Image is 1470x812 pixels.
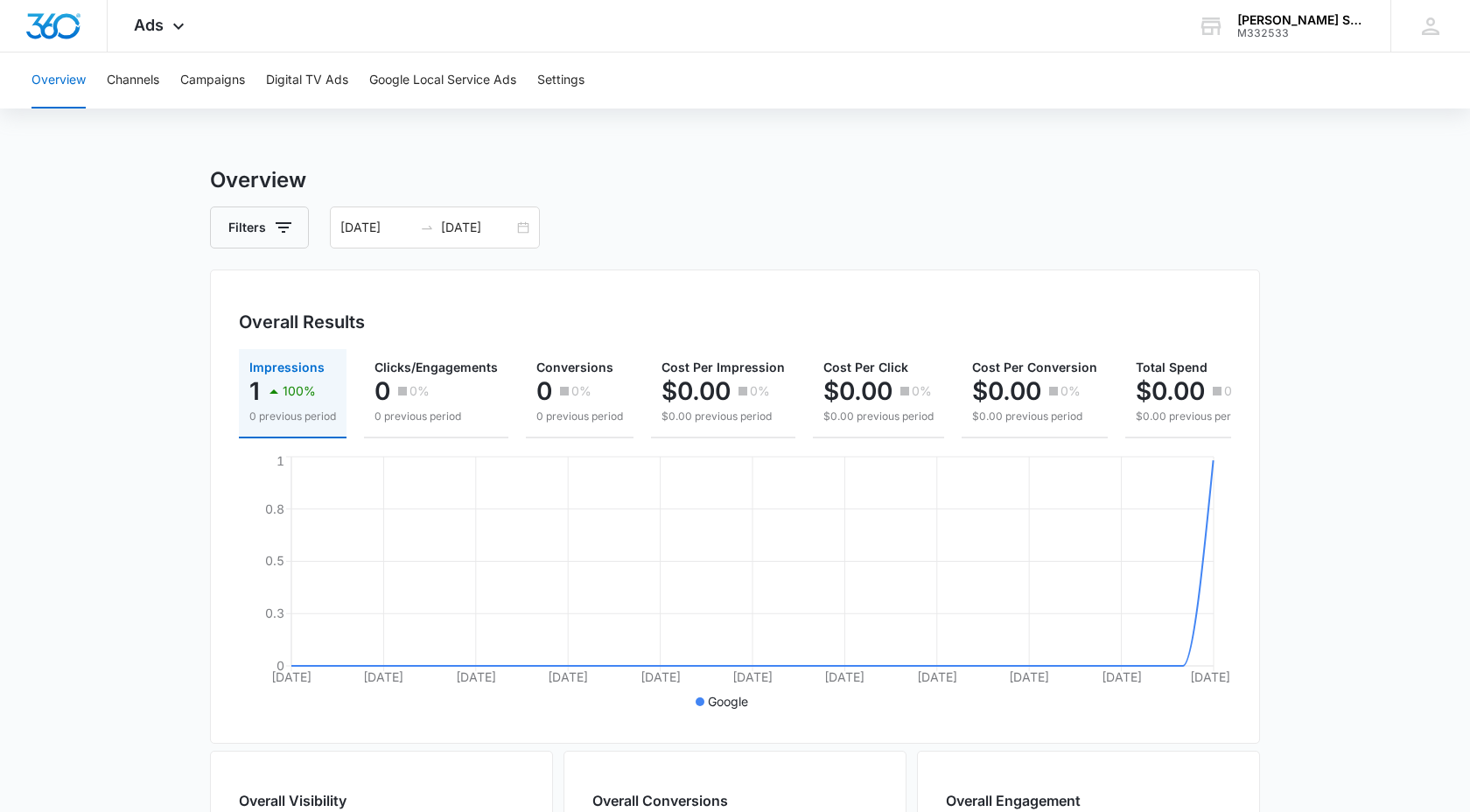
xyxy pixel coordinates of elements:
[363,669,403,684] tspan: [DATE]
[732,669,773,684] tspan: [DATE]
[824,669,864,684] tspan: [DATE]
[180,52,245,108] button: Campaigns
[276,453,284,468] tspan: 1
[536,360,613,374] span: Conversions
[107,52,159,108] button: Channels
[592,790,728,811] h2: Overall Conversions
[249,360,325,374] span: Impressions
[1136,409,1246,424] p: $0.00 previous period
[374,377,390,405] p: 0
[1237,13,1365,27] div: account name
[571,385,591,397] p: 0%
[340,218,413,237] input: Start date
[946,790,1081,811] h2: Overall Engagement
[1136,360,1207,374] span: Total Spend
[1060,385,1081,397] p: 0%
[369,52,516,108] button: Google Local Service Ads
[249,377,260,405] p: 1
[1136,377,1205,405] p: $0.00
[548,669,588,684] tspan: [DATE]
[661,360,785,374] span: Cost Per Impression
[134,16,164,34] span: Ads
[536,409,623,424] p: 0 previous period
[265,605,284,620] tspan: 0.3
[265,501,284,516] tspan: 0.8
[661,409,785,424] p: $0.00 previous period
[239,309,365,335] h3: Overall Results
[271,669,311,684] tspan: [DATE]
[239,790,346,811] h2: Overall Visibility
[661,377,731,405] p: $0.00
[972,409,1097,424] p: $0.00 previous period
[1190,669,1230,684] tspan: [DATE]
[266,52,348,108] button: Digital TV Ads
[823,377,892,405] p: $0.00
[912,385,932,397] p: 0%
[972,360,1097,374] span: Cost Per Conversion
[972,377,1041,405] p: $0.00
[537,52,584,108] button: Settings
[750,385,770,397] p: 0%
[420,220,434,234] span: swap-right
[456,669,496,684] tspan: [DATE]
[823,409,934,424] p: $0.00 previous period
[210,206,309,248] button: Filters
[210,164,1260,196] h3: Overview
[823,360,908,374] span: Cost Per Click
[265,553,284,568] tspan: 0.5
[409,385,430,397] p: 0%
[31,52,86,108] button: Overview
[640,669,681,684] tspan: [DATE]
[536,377,552,405] p: 0
[374,360,498,374] span: Clicks/Engagements
[1102,669,1142,684] tspan: [DATE]
[276,658,284,673] tspan: 0
[1224,385,1244,397] p: 0%
[283,385,316,397] p: 100%
[917,669,957,684] tspan: [DATE]
[374,409,498,424] p: 0 previous period
[441,218,514,237] input: End date
[420,220,434,234] span: to
[1237,27,1365,39] div: account id
[708,692,748,710] p: Google
[249,409,336,424] p: 0 previous period
[1009,669,1049,684] tspan: [DATE]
